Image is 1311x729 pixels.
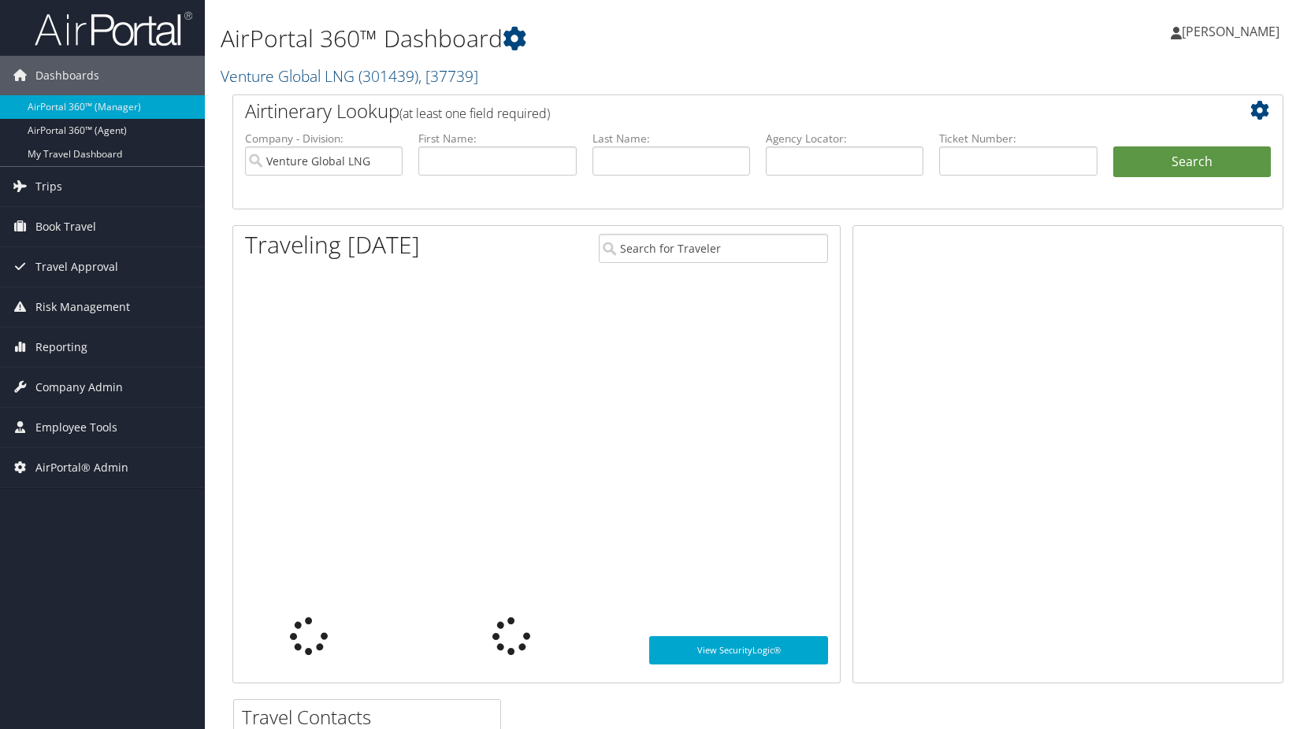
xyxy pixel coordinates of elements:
[35,287,130,327] span: Risk Management
[35,247,118,287] span: Travel Approval
[399,105,550,122] span: (at least one field required)
[245,98,1183,124] h2: Airtinerary Lookup
[35,10,192,47] img: airportal-logo.png
[35,56,99,95] span: Dashboards
[245,228,420,261] h1: Traveling [DATE]
[766,131,923,146] label: Agency Locator:
[592,131,750,146] label: Last Name:
[418,65,478,87] span: , [ 37739 ]
[35,207,96,246] span: Book Travel
[245,131,403,146] label: Company - Division:
[358,65,418,87] span: ( 301439 )
[35,368,123,407] span: Company Admin
[35,408,117,447] span: Employee Tools
[221,65,478,87] a: Venture Global LNG
[35,327,87,367] span: Reporting
[1171,8,1295,55] a: [PERSON_NAME]
[35,167,62,206] span: Trips
[221,22,937,55] h1: AirPortal 360™ Dashboard
[418,131,576,146] label: First Name:
[1182,23,1279,40] span: [PERSON_NAME]
[35,448,128,487] span: AirPortal® Admin
[1113,146,1271,178] button: Search
[599,234,828,263] input: Search for Traveler
[939,131,1097,146] label: Ticket Number:
[649,636,828,664] a: View SecurityLogic®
